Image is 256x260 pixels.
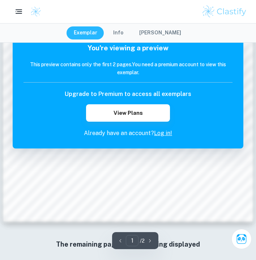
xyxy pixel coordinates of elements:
[30,6,41,17] img: Clastify logo
[26,6,41,17] a: Clastify logo
[24,60,232,76] h6: This preview contains only the first 2 pages. You need a premium account to view this exemplar.
[18,239,238,249] h6: The remaining pages are not being displayed
[67,26,104,39] button: Exemplar
[140,237,145,245] p: / 2
[231,229,252,249] button: Ask Clai
[106,26,131,39] button: Info
[24,129,232,138] p: Already have an account?
[154,130,172,137] a: Log in!
[86,104,170,122] button: View Plans
[201,4,247,19] img: Clastify logo
[132,26,188,39] button: [PERSON_NAME]
[24,43,232,53] h5: You're viewing a preview
[65,90,191,98] h6: Upgrade to Premium to access all exemplars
